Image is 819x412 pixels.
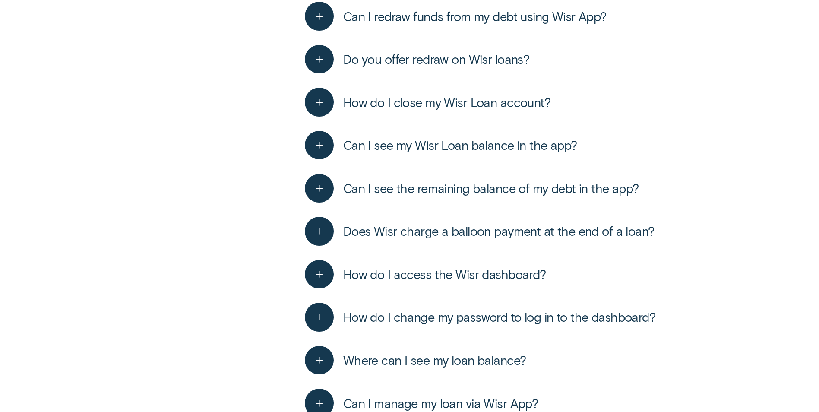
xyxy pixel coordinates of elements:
button: Do you offer redraw on Wisr loans? [305,45,529,73]
span: Does Wisr charge a balloon payment at the end of a loan? [343,223,655,239]
span: How do I access the Wisr dashboard? [343,266,546,282]
span: Can I redraw funds from my debt using Wisr App? [343,9,607,24]
span: Can I see the remaining balance of my debt in the app? [343,181,639,196]
button: Where can I see my loan balance? [305,346,526,374]
button: Does Wisr charge a balloon payment at the end of a loan? [305,217,654,245]
button: How do I close my Wisr Loan account? [305,88,550,116]
button: How do I change my password to log in to the dashboard? [305,303,655,331]
button: Can I see my Wisr Loan balance in the app? [305,131,577,159]
span: Where can I see my loan balance? [343,352,526,368]
button: Can I redraw funds from my debt using Wisr App? [305,2,606,30]
button: How do I access the Wisr dashboard? [305,260,546,288]
span: Can I see my Wisr Loan balance in the app? [343,137,577,153]
button: Can I see the remaining balance of my debt in the app? [305,174,639,203]
span: How do I close my Wisr Loan account? [343,95,550,110]
span: How do I change my password to log in to the dashboard? [343,309,655,325]
span: Do you offer redraw on Wisr loans? [343,51,529,67]
span: Can I manage my loan via Wisr App? [343,396,538,411]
